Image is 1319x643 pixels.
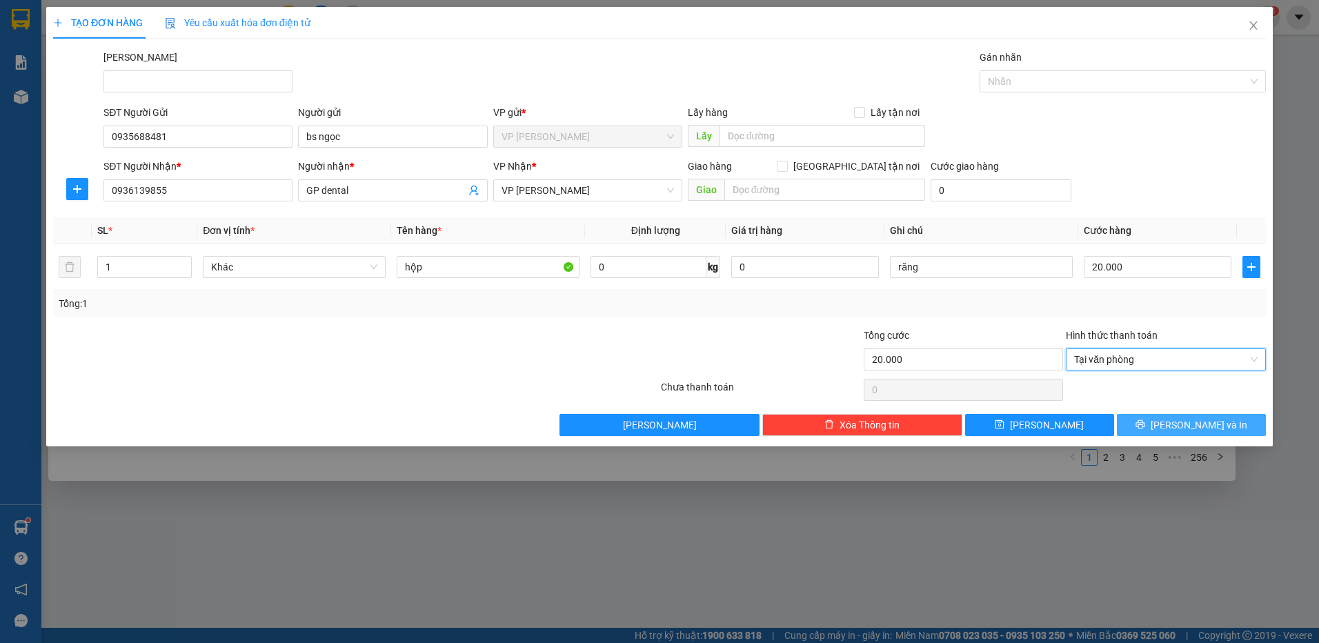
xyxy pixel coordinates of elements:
span: user-add [468,185,479,196]
label: Gán nhãn [980,52,1022,63]
input: Ghi Chú [890,256,1073,278]
span: Yêu cầu xuất hóa đơn điện tử [165,17,310,28]
span: VP Phạm Ngũ Lão [502,180,674,201]
input: Dọc đường [724,179,926,201]
span: Tên hàng [397,225,442,236]
span: Định lượng [631,225,680,236]
div: Chưa thanh toán [659,379,862,404]
button: [PERSON_NAME] [559,414,760,436]
label: Mã ĐH [103,52,177,63]
button: save[PERSON_NAME] [965,414,1114,436]
button: delete [59,256,81,278]
label: Hình thức thanh toán [1066,330,1158,341]
span: VP Nhận [493,161,532,172]
button: printer[PERSON_NAME] và In [1117,414,1266,436]
span: [PERSON_NAME] [1010,417,1084,433]
div: Người nhận [298,159,487,174]
span: Tổng cước [864,330,909,341]
div: Người gửi [298,105,487,120]
input: Cước giao hàng [931,179,1071,201]
span: plus [67,184,88,195]
input: Mã ĐH [103,70,292,92]
span: Tại văn phòng [1074,349,1258,370]
div: VP gửi [493,105,682,120]
span: kg [706,256,720,278]
button: deleteXóa Thông tin [762,414,962,436]
span: plus [53,18,63,28]
span: Cước hàng [1084,225,1131,236]
button: Close [1234,7,1273,46]
span: Khác [211,257,377,277]
img: icon [165,18,176,29]
span: close [1248,20,1259,31]
span: plus [1243,261,1260,273]
span: Đơn vị tính [203,225,255,236]
input: 0 [731,256,879,278]
div: SĐT Người Gửi [103,105,292,120]
span: Giao hàng [688,161,732,172]
span: [PERSON_NAME] [623,417,697,433]
input: Dọc đường [720,125,926,147]
button: plus [1242,256,1260,278]
span: save [995,419,1004,431]
span: printer [1135,419,1145,431]
span: [GEOGRAPHIC_DATA] tận nơi [788,159,925,174]
span: Giao [688,179,724,201]
span: VP Phan Thiết [502,126,674,147]
span: [PERSON_NAME] và In [1151,417,1247,433]
label: Cước giao hàng [931,161,999,172]
span: Giá trị hàng [731,225,782,236]
th: Ghi chú [884,217,1078,244]
span: Lấy hàng [688,107,728,118]
span: delete [824,419,834,431]
span: TẠO ĐƠN HÀNG [53,17,143,28]
input: VD: Bàn, Ghế [397,256,579,278]
div: SĐT Người Nhận [103,159,292,174]
span: Xóa Thông tin [840,417,900,433]
span: Lấy [688,125,720,147]
span: SL [97,225,108,236]
div: Tổng: 1 [59,296,509,311]
button: plus [66,178,88,200]
span: Lấy tận nơi [865,105,925,120]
